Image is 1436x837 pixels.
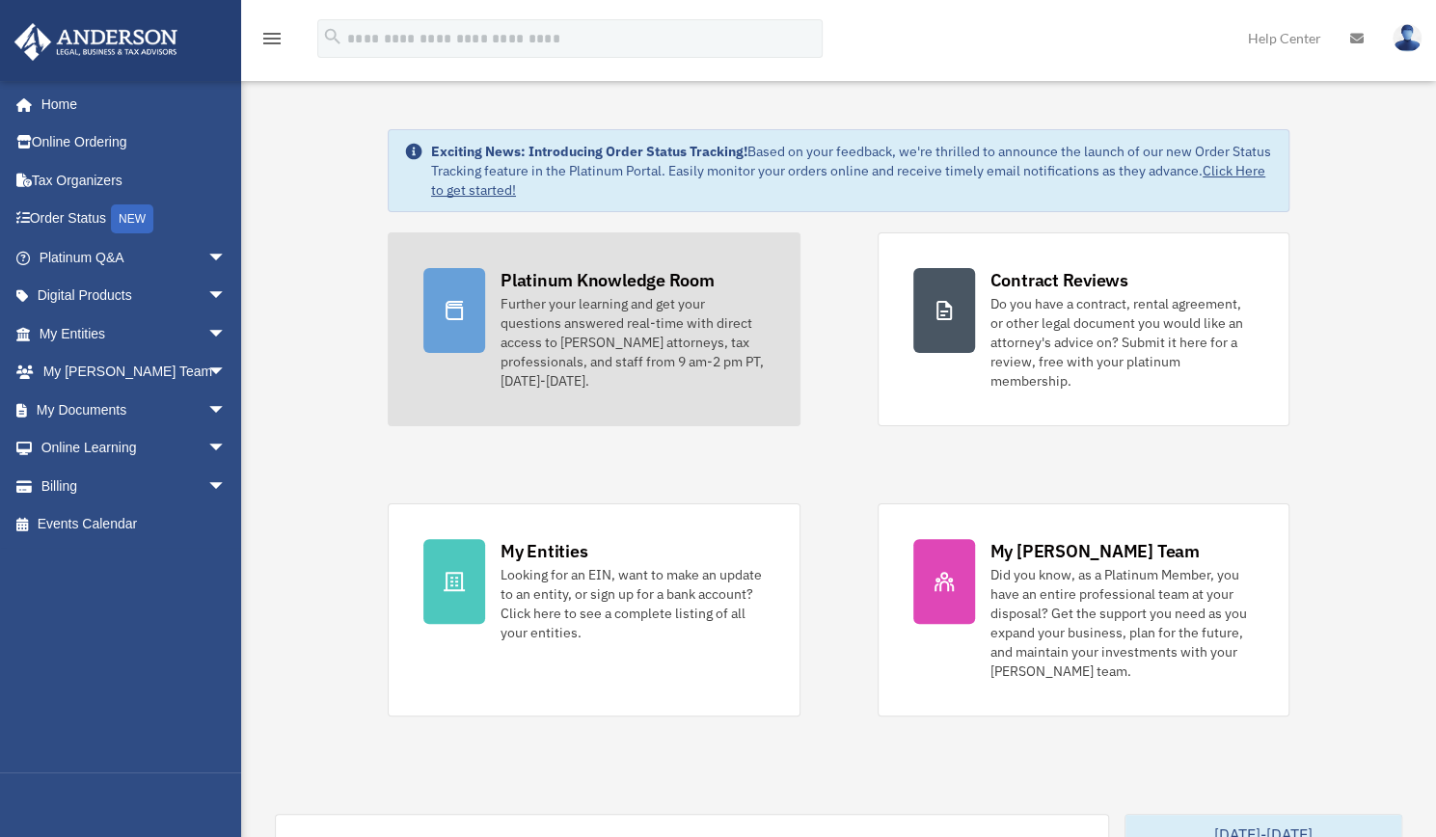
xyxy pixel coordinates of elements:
[990,539,1200,563] div: My [PERSON_NAME] Team
[388,232,800,426] a: Platinum Knowledge Room Further your learning and get your questions answered real-time with dire...
[207,238,246,278] span: arrow_drop_down
[260,27,284,50] i: menu
[14,353,256,391] a: My [PERSON_NAME] Teamarrow_drop_down
[207,277,246,316] span: arrow_drop_down
[14,123,256,162] a: Online Ordering
[14,314,256,353] a: My Entitiesarrow_drop_down
[14,467,256,505] a: Billingarrow_drop_down
[990,294,1255,391] div: Do you have a contract, rental agreement, or other legal document you would like an attorney's ad...
[14,277,256,315] a: Digital Productsarrow_drop_down
[431,142,1273,200] div: Based on your feedback, we're thrilled to announce the launch of our new Order Status Tracking fe...
[14,238,256,277] a: Platinum Q&Aarrow_drop_down
[207,353,246,392] span: arrow_drop_down
[501,539,587,563] div: My Entities
[990,268,1128,292] div: Contract Reviews
[14,391,256,429] a: My Documentsarrow_drop_down
[501,294,765,391] div: Further your learning and get your questions answered real-time with direct access to [PERSON_NAM...
[990,565,1255,681] div: Did you know, as a Platinum Member, you have an entire professional team at your disposal? Get th...
[431,162,1265,199] a: Click Here to get started!
[260,34,284,50] a: menu
[501,565,765,642] div: Looking for an EIN, want to make an update to an entity, or sign up for a bank account? Click her...
[878,232,1290,426] a: Contract Reviews Do you have a contract, rental agreement, or other legal document you would like...
[431,143,747,160] strong: Exciting News: Introducing Order Status Tracking!
[207,314,246,354] span: arrow_drop_down
[14,429,256,468] a: Online Learningarrow_drop_down
[14,200,256,239] a: Order StatusNEW
[14,161,256,200] a: Tax Organizers
[207,429,246,469] span: arrow_drop_down
[14,505,256,544] a: Events Calendar
[878,503,1290,716] a: My [PERSON_NAME] Team Did you know, as a Platinum Member, you have an entire professional team at...
[388,503,800,716] a: My Entities Looking for an EIN, want to make an update to an entity, or sign up for a bank accoun...
[1393,24,1422,52] img: User Pic
[501,268,715,292] div: Platinum Knowledge Room
[207,467,246,506] span: arrow_drop_down
[111,204,153,233] div: NEW
[9,23,183,61] img: Anderson Advisors Platinum Portal
[322,26,343,47] i: search
[14,85,246,123] a: Home
[207,391,246,430] span: arrow_drop_down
